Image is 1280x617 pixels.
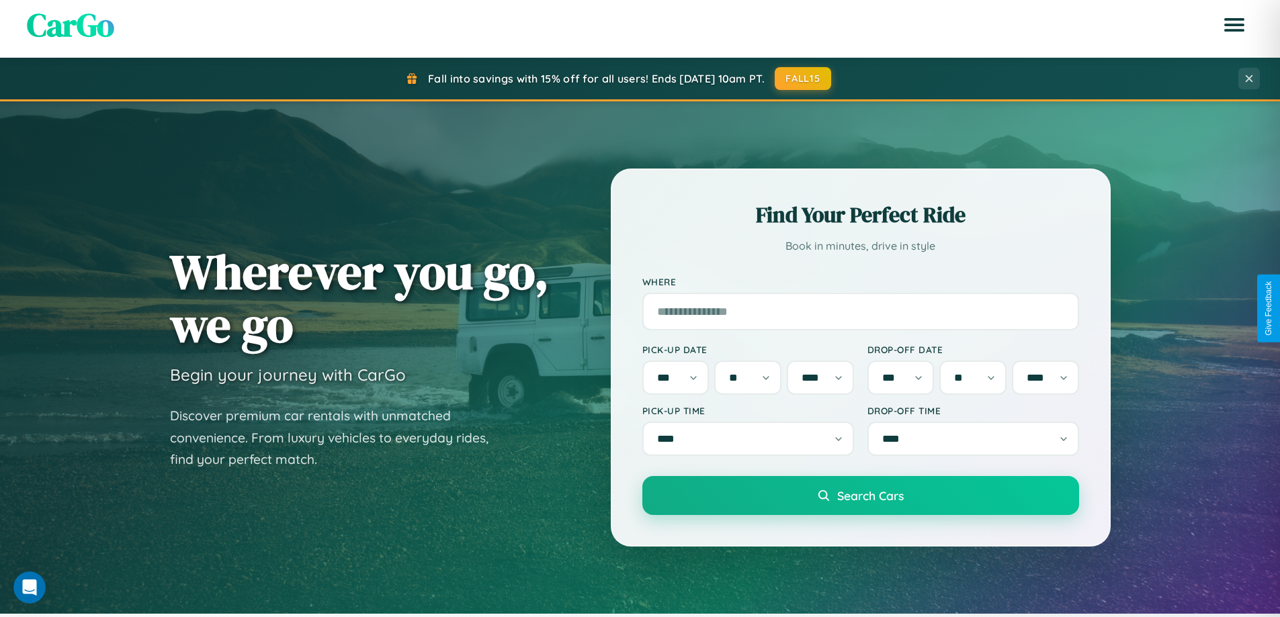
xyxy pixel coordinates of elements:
[837,488,904,503] span: Search Cars
[27,3,114,47] span: CarGo
[642,236,1079,256] p: Book in minutes, drive in style
[867,344,1079,355] label: Drop-off Date
[642,200,1079,230] h2: Find Your Perfect Ride
[170,405,506,471] p: Discover premium car rentals with unmatched convenience. From luxury vehicles to everyday rides, ...
[170,365,406,385] h3: Begin your journey with CarGo
[642,276,1079,287] label: Where
[642,476,1079,515] button: Search Cars
[13,571,46,604] iframe: Intercom live chat
[775,67,831,90] button: FALL15
[867,405,1079,416] label: Drop-off Time
[1264,281,1273,336] div: Give Feedback
[642,344,854,355] label: Pick-up Date
[428,72,765,85] span: Fall into savings with 15% off for all users! Ends [DATE] 10am PT.
[170,245,549,351] h1: Wherever you go, we go
[642,405,854,416] label: Pick-up Time
[1215,6,1253,44] button: Open menu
